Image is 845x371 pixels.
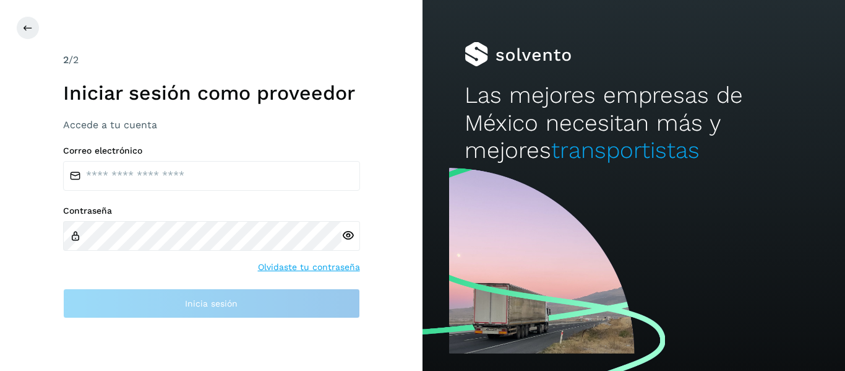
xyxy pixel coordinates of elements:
[63,119,360,131] h3: Accede a tu cuenta
[63,146,360,156] label: Correo electrónico
[63,289,360,318] button: Inicia sesión
[63,81,360,105] h1: Iniciar sesión como proveedor
[63,206,360,216] label: Contraseña
[185,299,238,308] span: Inicia sesión
[258,261,360,274] a: Olvidaste tu contraseña
[465,82,802,164] h2: Las mejores empresas de México necesitan más y mejores
[63,54,69,66] span: 2
[551,137,700,164] span: transportistas
[63,53,360,68] div: /2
